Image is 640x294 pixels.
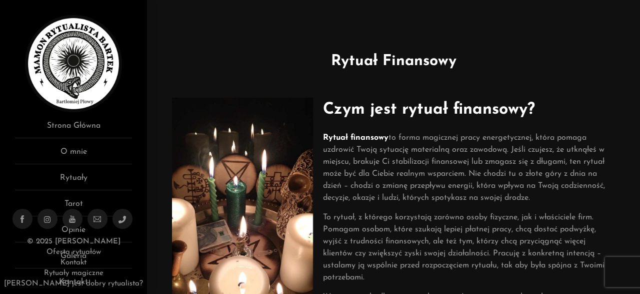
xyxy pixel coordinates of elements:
a: [PERSON_NAME] jest dobry rytualista? [4,280,143,287]
img: Rytualista Bartek [25,15,122,112]
p: to forma magicznej pracy energetycznej, która pomaga uzdrowić Twoją sytuację materialną oraz zawo... [323,132,615,204]
a: Rytuały magiczne [44,269,103,277]
h2: Czym jest rytuał finansowy? [323,98,615,122]
a: Kontakt [60,259,86,266]
a: Strona Główna [15,120,132,138]
strong: Rytuał finansowy [323,134,388,142]
a: Rytuały [15,172,132,190]
p: To rytuał, z którego korzystają zarówno osoby fizyczne, jak i właściciele firm. Pomagam osobom, k... [323,211,615,283]
a: Tarot [15,198,132,216]
a: Oferta rytuałów [46,248,101,256]
a: O mnie [15,146,132,164]
h1: Rytuał Finansowy [162,50,625,73]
